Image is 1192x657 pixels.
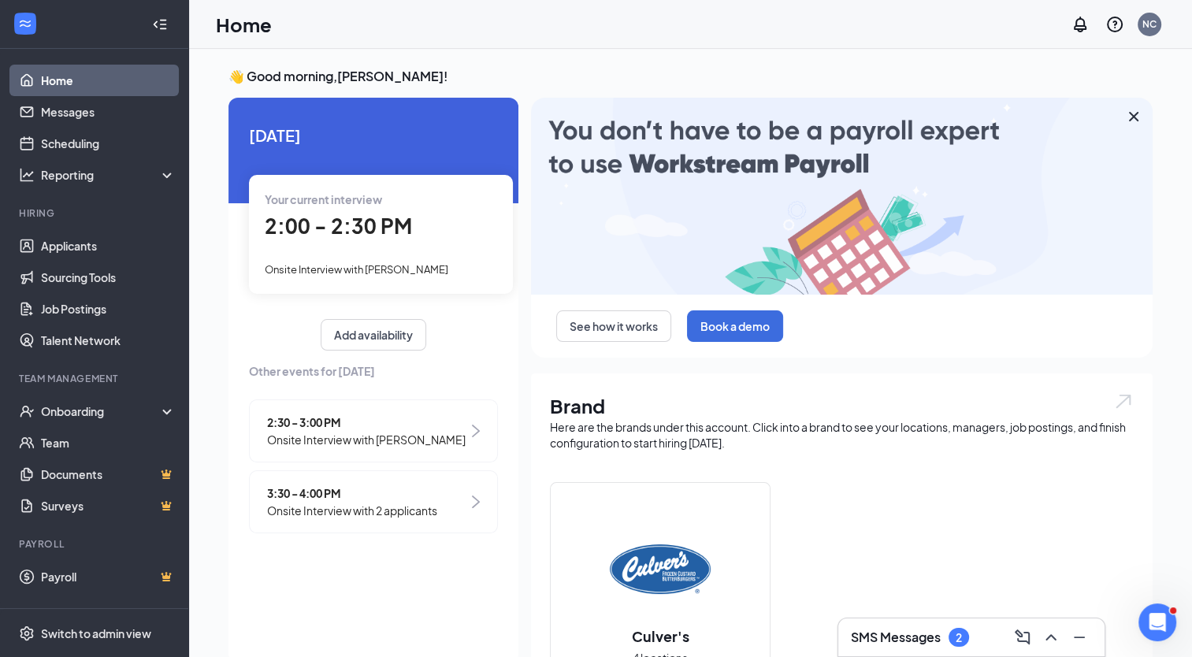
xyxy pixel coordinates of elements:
[19,206,173,220] div: Hiring
[1105,15,1124,34] svg: QuestionInfo
[687,310,783,342] button: Book a demo
[267,502,437,519] span: Onsite Interview with 2 applicants
[216,11,272,38] h1: Home
[267,414,466,431] span: 2:30 - 3:00 PM
[228,68,1153,85] h3: 👋 Good morning, [PERSON_NAME] !
[1042,628,1060,647] svg: ChevronUp
[265,213,412,239] span: 2:00 - 2:30 PM
[41,128,176,159] a: Scheduling
[1038,625,1064,650] button: ChevronUp
[1067,625,1092,650] button: Minimize
[152,17,168,32] svg: Collapse
[321,319,426,351] button: Add availability
[267,431,466,448] span: Onsite Interview with [PERSON_NAME]
[550,419,1134,451] div: Here are the brands under this account. Click into a brand to see your locations, managers, job p...
[1010,625,1035,650] button: ComposeMessage
[41,96,176,128] a: Messages
[19,625,35,641] svg: Settings
[41,167,176,183] div: Reporting
[1138,603,1176,641] iframe: Intercom live chat
[556,310,671,342] button: See how it works
[41,490,176,522] a: SurveysCrown
[19,372,173,385] div: Team Management
[267,484,437,502] span: 3:30 - 4:00 PM
[19,403,35,419] svg: UserCheck
[249,123,498,147] span: [DATE]
[41,230,176,262] a: Applicants
[265,192,382,206] span: Your current interview
[531,98,1153,295] img: payroll-large.gif
[41,625,151,641] div: Switch to admin view
[1071,15,1090,34] svg: Notifications
[41,427,176,458] a: Team
[1142,17,1157,31] div: NC
[17,16,33,32] svg: WorkstreamLogo
[41,262,176,293] a: Sourcing Tools
[41,293,176,325] a: Job Postings
[1070,628,1089,647] svg: Minimize
[41,561,176,592] a: PayrollCrown
[610,519,711,620] img: Culver's
[19,167,35,183] svg: Analysis
[956,631,962,644] div: 2
[41,325,176,356] a: Talent Network
[41,403,162,419] div: Onboarding
[265,263,448,276] span: Onsite Interview with [PERSON_NAME]
[19,537,173,551] div: Payroll
[249,362,498,380] span: Other events for [DATE]
[41,458,176,490] a: DocumentsCrown
[616,626,705,646] h2: Culver's
[1013,628,1032,647] svg: ComposeMessage
[1124,107,1143,126] svg: Cross
[550,392,1134,419] h1: Brand
[851,629,941,646] h3: SMS Messages
[41,65,176,96] a: Home
[1113,392,1134,410] img: open.6027fd2a22e1237b5b06.svg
